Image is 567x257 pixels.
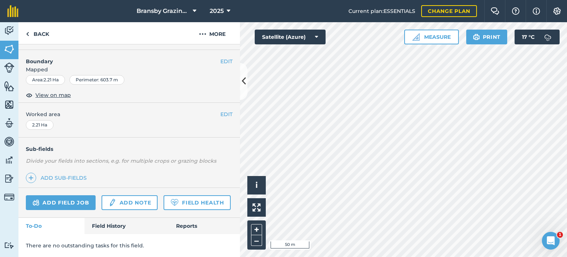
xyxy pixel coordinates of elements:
p: There are no outstanding tasks for this field. [26,241,233,250]
img: Two speech bubbles overlapping with the left bubble in the forefront [491,7,499,15]
img: svg+xml;base64,PHN2ZyB4bWxucz0iaHR0cDovL3d3dy53My5vcmcvMjAwMC9zdmciIHdpZHRoPSI1NiIgaGVpZ2h0PSI2MC... [4,44,14,55]
img: svg+xml;base64,PD94bWwgdmVyc2lvbj0iMS4wIiBlbmNvZGluZz0idXRmLTgiPz4KPCEtLSBHZW5lcmF0b3I6IEFkb2JlIE... [540,30,555,44]
button: + [251,224,262,235]
iframe: Intercom live chat [542,232,560,250]
button: Measure [404,30,459,44]
img: A cog icon [553,7,561,15]
img: svg+xml;base64,PHN2ZyB4bWxucz0iaHR0cDovL3d3dy53My5vcmcvMjAwMC9zdmciIHdpZHRoPSI5IiBoZWlnaHQ9IjI0Ii... [26,30,29,38]
a: Add note [102,195,158,210]
img: svg+xml;base64,PHN2ZyB4bWxucz0iaHR0cDovL3d3dy53My5vcmcvMjAwMC9zdmciIHdpZHRoPSIxOCIgaGVpZ2h0PSIyNC... [26,91,32,99]
a: Add sub-fields [26,173,90,183]
img: svg+xml;base64,PD94bWwgdmVyc2lvbj0iMS4wIiBlbmNvZGluZz0idXRmLTgiPz4KPCEtLSBHZW5lcmF0b3I6IEFkb2JlIE... [4,62,14,73]
span: View on map [35,91,71,99]
h4: Boundary [18,50,220,65]
button: – [251,235,262,246]
img: fieldmargin Logo [7,5,18,17]
span: Mapped [18,65,240,74]
img: svg+xml;base64,PHN2ZyB4bWxucz0iaHR0cDovL3d3dy53My5vcmcvMjAwMC9zdmciIHdpZHRoPSI1NiIgaGVpZ2h0PSI2MC... [4,81,14,92]
img: Four arrows, one pointing top left, one top right, one bottom right and the last bottom left [252,203,261,212]
img: svg+xml;base64,PD94bWwgdmVyc2lvbj0iMS4wIiBlbmNvZGluZz0idXRmLTgiPz4KPCEtLSBHZW5lcmF0b3I6IEFkb2JlIE... [108,198,116,207]
button: EDIT [220,57,233,65]
div: Area : 2.21 Ha [26,75,65,85]
span: 17 ° C [522,30,535,44]
span: Bransby Grazing Plans [137,7,190,16]
img: svg+xml;base64,PHN2ZyB4bWxucz0iaHR0cDovL3d3dy53My5vcmcvMjAwMC9zdmciIHdpZHRoPSI1NiIgaGVpZ2h0PSI2MC... [4,99,14,110]
img: svg+xml;base64,PD94bWwgdmVyc2lvbj0iMS4wIiBlbmNvZGluZz0idXRmLTgiPz4KPCEtLSBHZW5lcmF0b3I6IEFkb2JlIE... [4,155,14,166]
a: Change plan [421,5,477,17]
button: More [185,22,240,44]
span: i [255,180,258,190]
img: svg+xml;base64,PD94bWwgdmVyc2lvbj0iMS4wIiBlbmNvZGluZz0idXRmLTgiPz4KPCEtLSBHZW5lcmF0b3I6IEFkb2JlIE... [4,118,14,129]
a: Add field job [26,195,96,210]
span: 2025 [210,7,224,16]
a: Field History [85,218,168,234]
span: 1 [557,232,563,238]
em: Divide your fields into sections, e.g. for multiple crops or grazing blocks [26,158,216,164]
img: svg+xml;base64,PD94bWwgdmVyc2lvbj0iMS4wIiBlbmNvZGluZz0idXRmLTgiPz4KPCEtLSBHZW5lcmF0b3I6IEFkb2JlIE... [4,242,14,249]
img: A question mark icon [511,7,520,15]
a: To-Do [18,218,85,234]
button: 17 °C [515,30,560,44]
a: Back [18,22,56,44]
a: Field Health [164,195,230,210]
h4: Sub-fields [18,145,240,153]
div: 2.21 Ha [26,120,54,130]
button: View on map [26,91,71,99]
div: Perimeter : 603.7 m [69,75,124,85]
img: svg+xml;base64,PHN2ZyB4bWxucz0iaHR0cDovL3d3dy53My5vcmcvMjAwMC9zdmciIHdpZHRoPSIxNyIgaGVpZ2h0PSIxNy... [533,7,540,16]
img: svg+xml;base64,PHN2ZyB4bWxucz0iaHR0cDovL3d3dy53My5vcmcvMjAwMC9zdmciIHdpZHRoPSIxNCIgaGVpZ2h0PSIyNC... [28,173,34,182]
button: Satellite (Azure) [255,30,326,44]
img: svg+xml;base64,PHN2ZyB4bWxucz0iaHR0cDovL3d3dy53My5vcmcvMjAwMC9zdmciIHdpZHRoPSIxOSIgaGVpZ2h0PSIyNC... [473,33,480,41]
img: svg+xml;base64,PD94bWwgdmVyc2lvbj0iMS4wIiBlbmNvZGluZz0idXRmLTgiPz4KPCEtLSBHZW5lcmF0b3I6IEFkb2JlIE... [4,173,14,184]
img: svg+xml;base64,PD94bWwgdmVyc2lvbj0iMS4wIiBlbmNvZGluZz0idXRmLTgiPz4KPCEtLSBHZW5lcmF0b3I6IEFkb2JlIE... [4,192,14,202]
img: svg+xml;base64,PD94bWwgdmVyc2lvbj0iMS4wIiBlbmNvZGluZz0idXRmLTgiPz4KPCEtLSBHZW5lcmF0b3I6IEFkb2JlIE... [4,25,14,36]
button: i [247,176,266,195]
button: Print [466,30,508,44]
img: svg+xml;base64,PD94bWwgdmVyc2lvbj0iMS4wIiBlbmNvZGluZz0idXRmLTgiPz4KPCEtLSBHZW5lcmF0b3I6IEFkb2JlIE... [4,136,14,147]
img: svg+xml;base64,PHN2ZyB4bWxucz0iaHR0cDovL3d3dy53My5vcmcvMjAwMC9zdmciIHdpZHRoPSIyMCIgaGVpZ2h0PSIyNC... [199,30,206,38]
span: Current plan : ESSENTIALS [348,7,415,15]
img: Ruler icon [412,33,420,41]
button: EDIT [220,110,233,118]
a: Reports [169,218,240,234]
span: Worked area [26,110,233,118]
img: svg+xml;base64,PD94bWwgdmVyc2lvbj0iMS4wIiBlbmNvZGluZz0idXRmLTgiPz4KPCEtLSBHZW5lcmF0b3I6IEFkb2JlIE... [32,198,39,207]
